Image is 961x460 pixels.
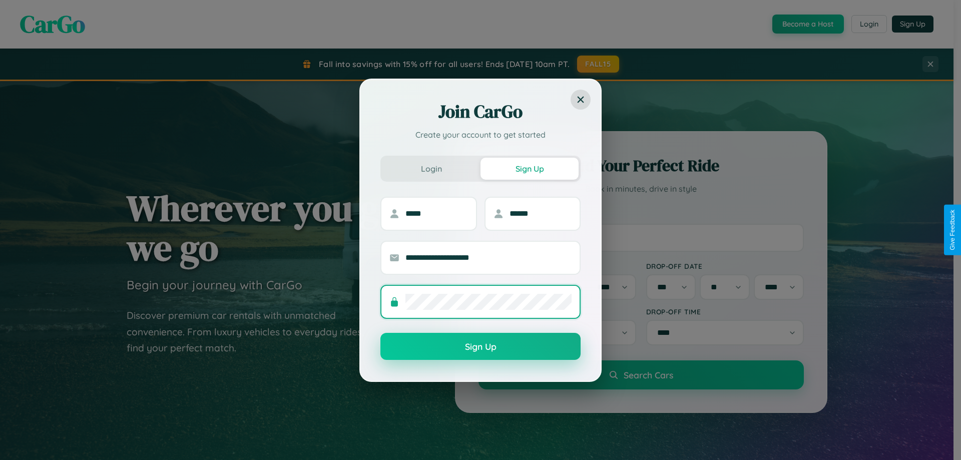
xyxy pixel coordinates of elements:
button: Sign Up [380,333,581,360]
div: Give Feedback [949,210,956,250]
button: Login [382,158,480,180]
p: Create your account to get started [380,129,581,141]
h2: Join CarGo [380,100,581,124]
button: Sign Up [480,158,579,180]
